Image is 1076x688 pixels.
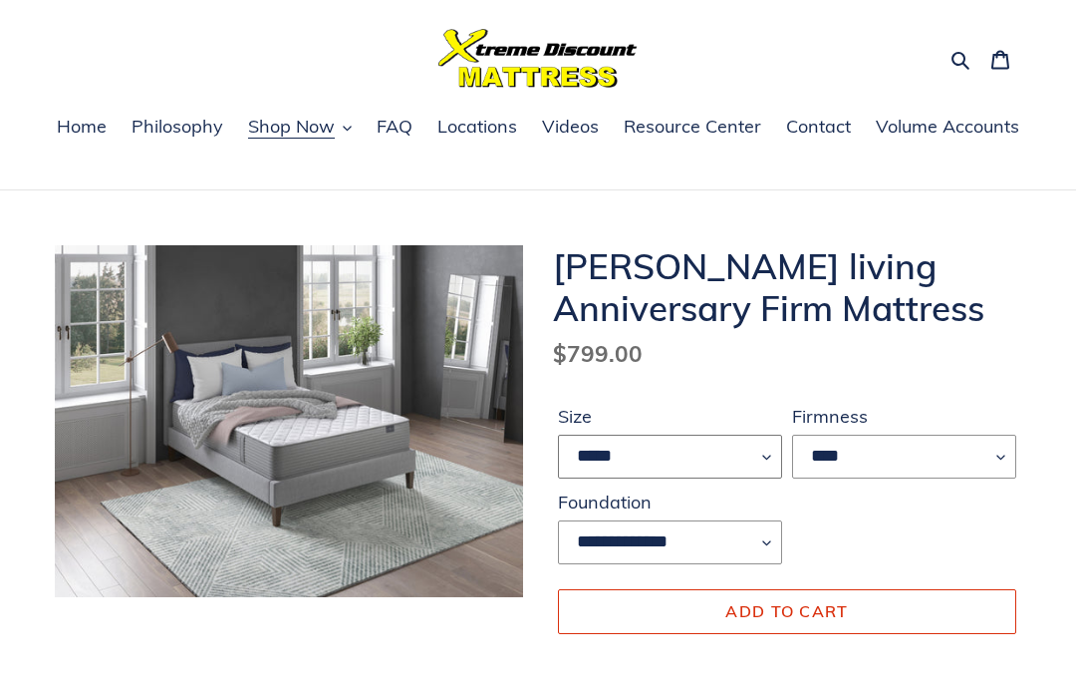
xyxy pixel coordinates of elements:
[786,115,851,139] span: Contact
[122,113,233,143] a: Philosophy
[438,29,638,88] img: Xtreme Discount Mattress
[427,113,527,143] a: Locations
[377,115,412,139] span: FAQ
[553,245,1021,329] h1: [PERSON_NAME] living Anniversary Firm Mattress
[57,115,107,139] span: Home
[558,403,782,430] label: Size
[558,589,1016,633] button: Add to cart
[776,113,861,143] a: Contact
[553,339,643,368] span: $799.00
[542,115,599,139] span: Videos
[248,115,335,139] span: Shop Now
[792,403,1016,430] label: Firmness
[437,115,517,139] span: Locations
[614,113,771,143] a: Resource Center
[624,115,761,139] span: Resource Center
[367,113,422,143] a: FAQ
[238,113,362,143] button: Shop Now
[47,113,117,143] a: Home
[725,601,848,621] span: Add to cart
[532,113,609,143] a: Videos
[132,115,223,139] span: Philosophy
[876,115,1019,139] span: Volume Accounts
[558,489,782,516] label: Foundation
[866,113,1029,143] a: Volume Accounts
